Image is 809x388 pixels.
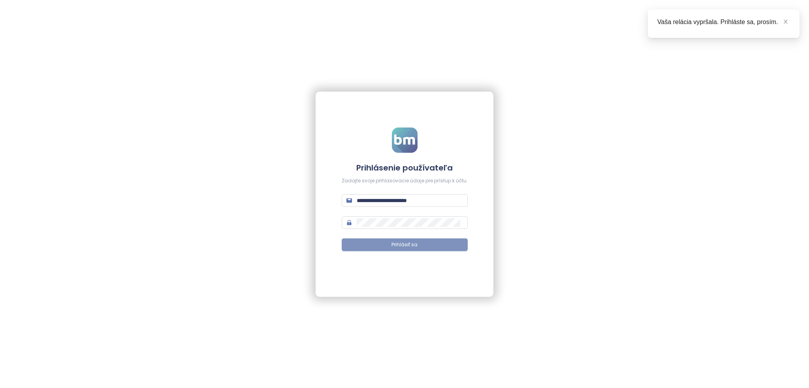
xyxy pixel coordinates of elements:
[346,220,352,225] span: lock
[346,198,352,203] span: mail
[342,238,468,251] button: Prihlásiť sa
[657,17,790,27] div: Vaša relácia vypršala. Prihláste sa, prosím.
[342,162,468,173] h4: Prihlásenie používateľa
[342,177,468,185] div: Zadajte svoje prihlasovacie údaje pre prístup k účtu.
[392,127,418,153] img: logo
[783,19,788,24] span: close
[391,241,418,249] span: Prihlásiť sa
